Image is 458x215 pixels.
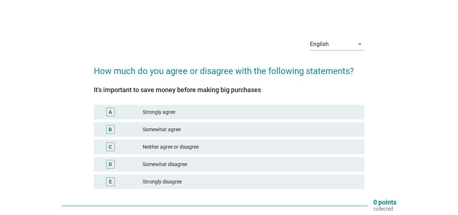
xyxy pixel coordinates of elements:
div: It's important to save money before making big purchases [94,85,364,95]
div: Neither agree or disagree [143,142,358,151]
p: collected [373,206,396,212]
h2: How much do you agree or disagree with the following statements? [94,57,364,78]
p: 0 points [373,199,396,206]
div: Somewhat agree [143,125,358,134]
i: arrow_drop_down [356,40,364,49]
div: D [109,161,112,168]
div: B [109,126,112,133]
div: Strongly agree [143,108,358,116]
div: English [310,41,329,47]
div: A [109,108,112,116]
div: 1 / 3 [94,195,364,203]
div: C [109,143,112,151]
div: E [109,178,112,186]
div: Somewhat disagree [143,160,358,169]
div: Strongly disagree [143,177,358,186]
